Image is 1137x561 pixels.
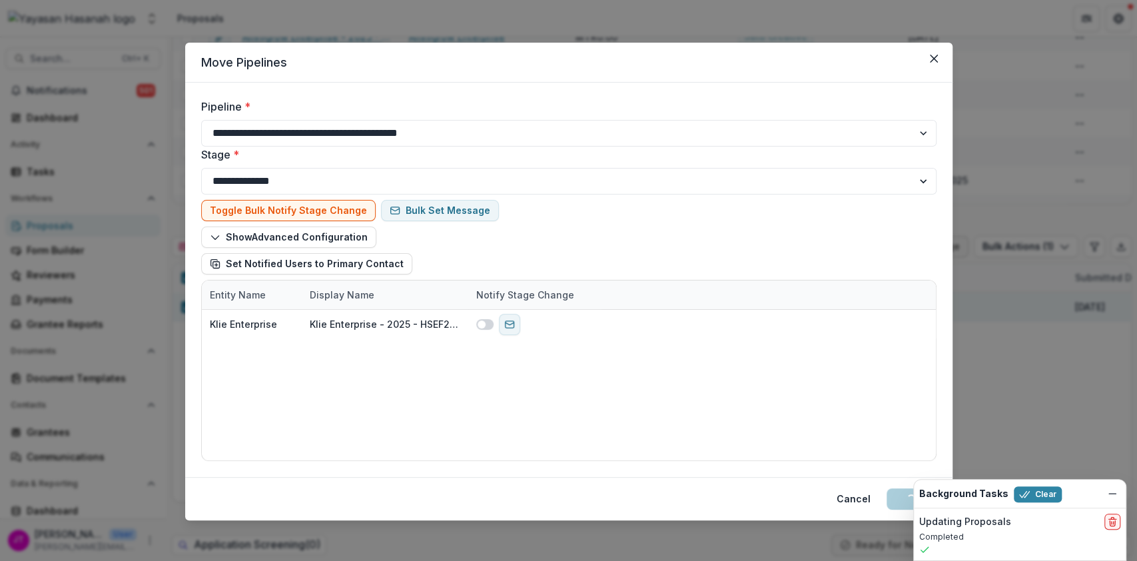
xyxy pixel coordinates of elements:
[468,280,601,309] div: Notify Stage Change
[1014,486,1062,502] button: Clear
[310,317,460,331] div: Klie Enterprise - 2025 - HSEF2025 - SIDEC
[185,43,952,83] header: Move Pipelines
[201,99,929,115] label: Pipeline
[210,317,277,331] div: Klie Enterprise
[381,200,499,221] button: set-bulk-email
[302,280,468,309] div: Display Name
[302,288,382,302] div: Display Name
[919,531,1120,543] p: Completed
[201,227,376,248] button: ShowAdvanced Configuration
[202,280,302,309] div: Entity Name
[1104,514,1120,530] button: delete
[201,253,412,275] button: Set Notified Users to Primary Contact
[829,488,879,510] button: Cancel
[468,288,582,302] div: Notify Stage Change
[1104,486,1120,502] button: Dismiss
[201,147,929,163] label: Stage
[201,200,376,221] button: Toggle Bulk Notify Stage Change
[202,288,274,302] div: Entity Name
[923,48,945,69] button: Close
[919,488,1008,500] h2: Background Tasks
[499,314,520,335] button: send-email
[919,516,1011,528] h2: Updating Proposals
